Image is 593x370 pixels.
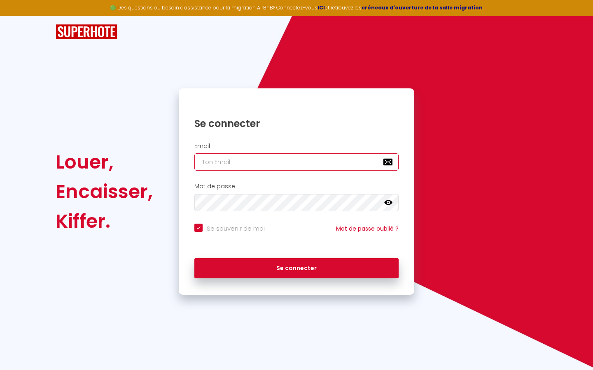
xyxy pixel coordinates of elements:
[194,153,399,171] input: Ton Email
[194,258,399,279] button: Se connecter
[336,224,399,233] a: Mot de passe oublié ?
[194,143,399,150] h2: Email
[194,117,399,130] h1: Se connecter
[56,147,153,177] div: Louer,
[7,3,31,28] button: Ouvrir le widget de chat LiveChat
[362,4,483,11] a: créneaux d'ouverture de la salle migration
[56,24,117,39] img: SuperHote logo
[194,183,399,190] h2: Mot de passe
[56,177,153,206] div: Encaisser,
[318,4,325,11] a: ICI
[56,206,153,236] div: Kiffer.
